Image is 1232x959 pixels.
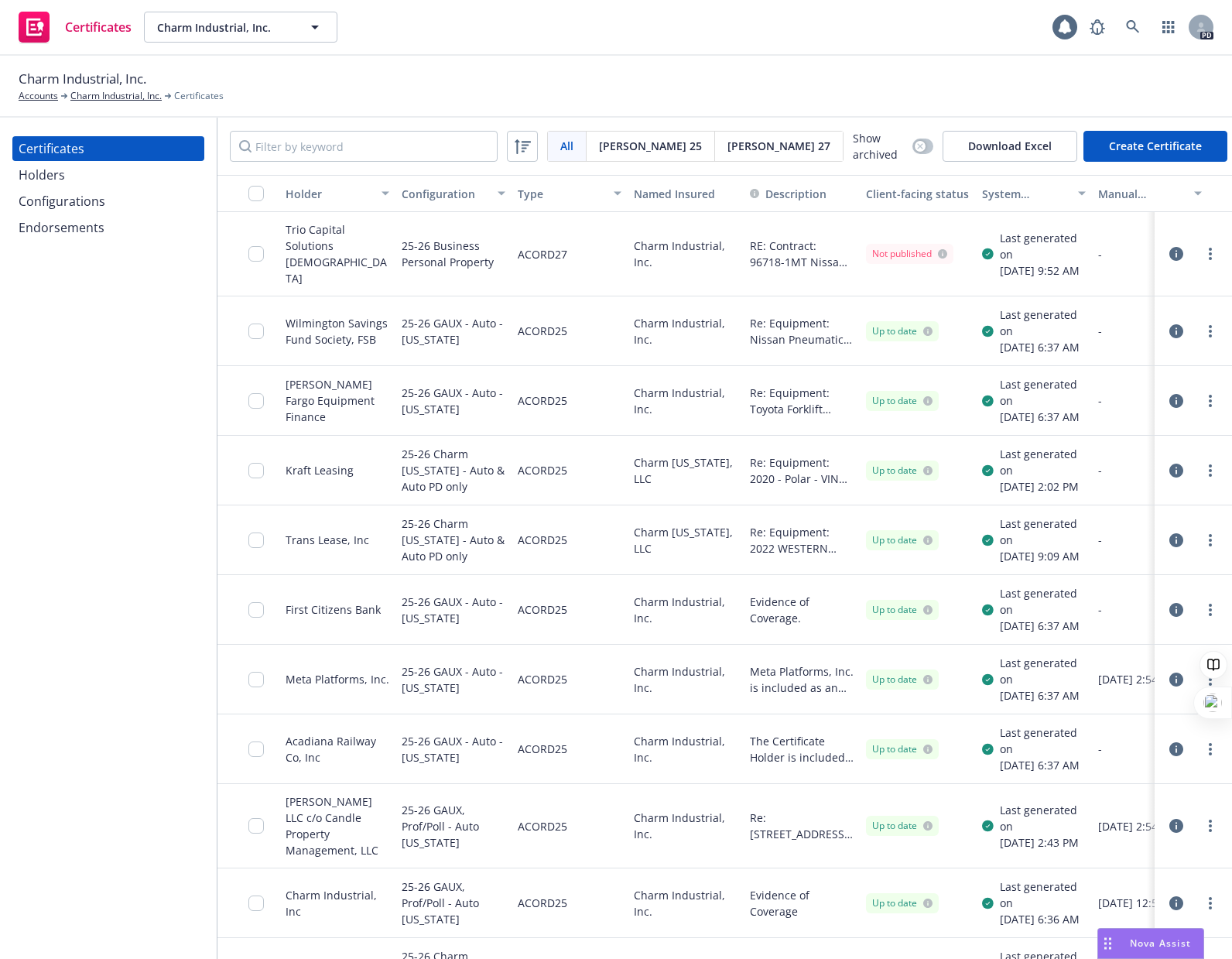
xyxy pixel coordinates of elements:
div: ACORD25 [518,724,567,774]
div: Charm Industrial, Inc. [628,366,744,436]
a: Endorsements [12,215,204,240]
div: - [1098,246,1202,262]
button: Type [512,175,628,212]
div: Meta Platforms, Inc. [286,671,389,687]
div: [DATE] 6:37 AM [1000,687,1086,704]
a: more [1201,531,1220,550]
div: Holder [286,186,372,202]
div: Charm Industrial, Inc [286,887,389,920]
div: Last generated on [1000,376,1086,409]
div: Not published [872,247,947,261]
button: Named Insured [628,175,744,212]
input: Filter by keyword [230,131,498,162]
button: Re: Equipment: Toyota Forklift Serial#12575 - [STREET_ADDRESS][PERSON_NAME][PERSON_NAME] and JLG ... [750,385,854,417]
div: ACORD25 [518,306,567,356]
a: Search [1117,12,1148,43]
div: Up to date [872,742,933,756]
div: Last generated on [1000,655,1086,687]
div: Charm Industrial, Inc. [628,784,744,868]
div: Up to date [872,394,933,408]
div: Holders [19,163,65,187]
div: Up to date [872,819,933,833]
input: Toggle Row Selected [248,324,264,339]
input: Toggle Row Selected [248,672,264,687]
div: 25-26 Business Personal Property [402,221,505,286]
a: more [1201,461,1220,480]
button: Re: [STREET_ADDRESS][PERSON_NAME][PERSON_NAME][US_STATE] [PERSON_NAME] LLC, Candle Property Manag... [750,810,854,842]
div: Last generated on [1000,446,1086,478]
div: Last generated on [1000,724,1086,757]
div: 25-26 Charm [US_STATE] - Auto & Auto PD only [402,445,505,495]
div: 25-26 GAUX - Auto - [US_STATE] [402,306,505,356]
div: ACORD25 [518,445,567,495]
a: Report a Bug [1082,12,1113,43]
span: Certificates [174,89,224,103]
a: more [1201,817,1220,835]
div: Type [518,186,604,202]
button: Manual certificate last generated [1092,175,1208,212]
a: more [1201,392,1220,410]
span: Show archived [853,130,906,163]
div: Manual certificate last generated [1098,186,1185,202]
div: Last generated on [1000,307,1086,339]
a: more [1201,601,1220,619]
a: more [1201,740,1220,759]
button: Client-facing status [860,175,976,212]
div: Trans Lease, Inc [286,532,369,548]
div: [PERSON_NAME] LLC c/o Candle Property Management, LLC [286,793,389,858]
span: Nova Assist [1130,937,1191,950]
div: Charm Industrial, Inc. [628,212,744,296]
button: The Certificate Holder is included as an additional insured as required by a written contract wit... [750,733,854,765]
button: Meta Platforms, Inc. is included as an additional insured as required by a written contract with ... [750,663,854,696]
div: - [1098,323,1202,339]
div: Last generated on [1000,585,1086,618]
span: Charm Industrial, Inc. [157,19,291,36]
div: Endorsements [19,215,104,240]
div: ACORD25 [518,654,567,704]
div: ACORD25 [518,793,567,858]
div: Up to date [872,603,933,617]
a: Configurations [12,189,204,214]
a: Switch app [1153,12,1184,43]
div: Up to date [872,464,933,478]
div: Last generated on [1000,230,1086,262]
div: - [1098,601,1202,618]
div: Up to date [872,533,933,547]
a: Certificates [12,5,138,49]
input: Toggle Row Selected [248,742,264,757]
span: [PERSON_NAME] 27 [727,138,830,154]
div: [DATE] 6:37 AM [1000,618,1086,634]
div: 25-26 GAUX - Auto - [US_STATE] [402,375,505,426]
div: Up to date [872,896,933,910]
a: Accounts [19,89,58,103]
a: Charm Industrial, Inc. [70,89,162,103]
input: Toggle Row Selected [248,393,264,409]
button: Evidence of Coverage. [750,594,854,626]
button: Re: Equipment: 2020 - Polar - VIN#[US_VEHICLE_IDENTIFICATION_NUMBER] - Auto Physical Damage: Comp... [750,454,854,487]
div: Drag to move [1098,929,1117,958]
input: Toggle Row Selected [248,818,264,834]
span: [PERSON_NAME] 25 [599,138,702,154]
div: [DATE] 2:54 PM [1098,818,1202,834]
div: [DATE] 9:09 AM [1000,548,1086,564]
input: Toggle Row Selected [248,463,264,478]
div: Charm Industrial, Inc. [628,645,744,714]
button: Re: Equipment: 2022 WESTERN STAR 49X TRACTOR ., VIN #[US_VEHICLE_IDENTIFICATION_NUMBER] Equipment... [750,524,854,557]
div: [DATE] 6:37 AM [1000,757,1086,773]
button: Nova Assist [1097,928,1204,959]
div: Trio Capital Solutions [DEMOGRAPHIC_DATA] [286,221,389,286]
button: Re: Equipment: Nissan Pneumatic Serial#:9M0611 ([PERSON_NAME]) - [STREET_ADDRESS][PERSON_NAME][PE... [750,315,854,348]
input: Toggle Row Selected [248,533,264,548]
div: ACORD25 [518,375,567,426]
div: Charm Industrial, Inc. [628,575,744,645]
input: Toggle Row Selected [248,896,264,911]
div: System certificate last generated [982,186,1069,202]
div: Configurations [19,189,105,214]
div: - [1098,462,1202,478]
div: [DATE] 6:37 AM [1000,339,1086,355]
